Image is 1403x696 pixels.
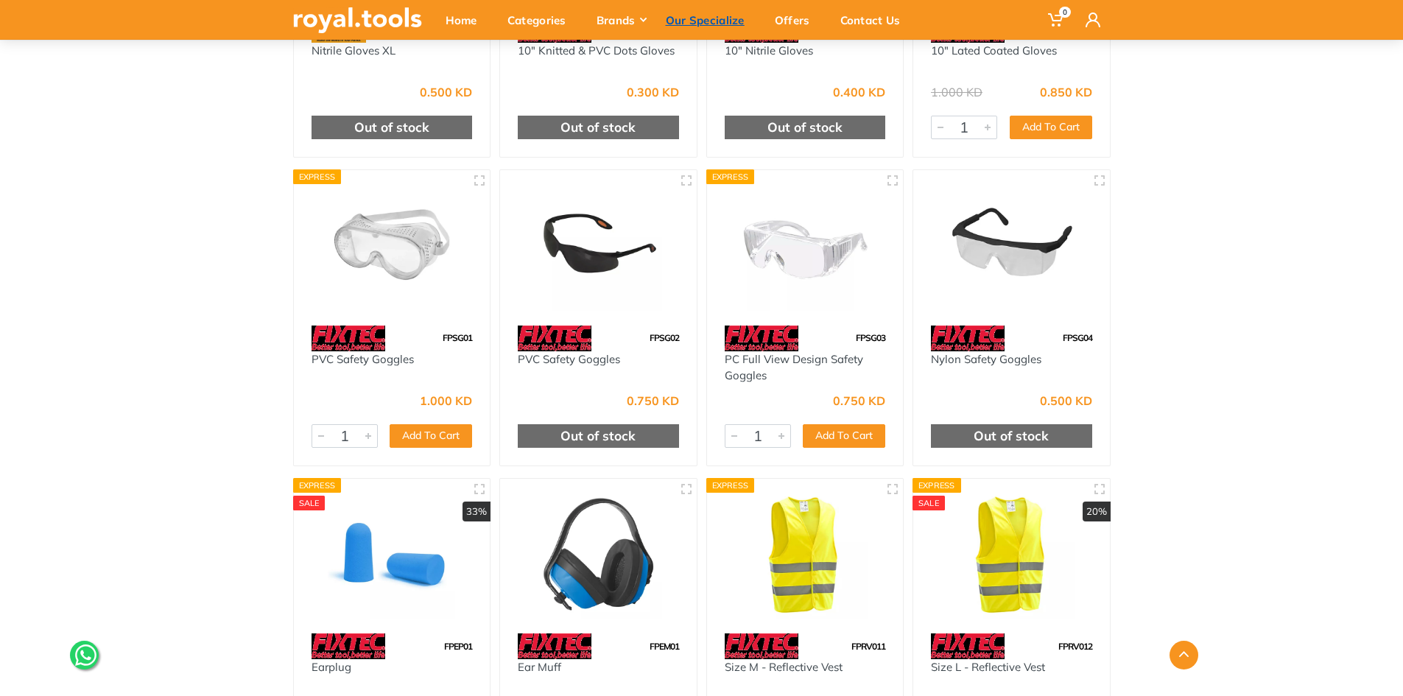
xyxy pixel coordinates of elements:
div: Express [706,478,755,493]
div: Out of stock [931,424,1092,448]
a: 10" Lated Coated Gloves [931,43,1057,57]
div: Express [706,169,755,184]
div: 0.500 KD [1040,395,1092,407]
span: FPSG02 [650,332,679,343]
div: Categories [497,4,586,35]
div: Contact Us [830,4,921,35]
a: Nitrile Gloves XL [312,43,395,57]
img: 115.webp [312,326,385,351]
div: Brands [586,4,655,35]
a: PVC Safety Goggles [312,352,414,366]
img: Royal Tools - Earplug [307,492,477,619]
span: FPSG03 [856,332,885,343]
div: 0.750 KD [833,395,885,407]
button: Add To Cart [1010,116,1092,139]
img: 115.webp [725,633,798,659]
img: 115.webp [725,326,798,351]
img: Royal Tools - PC Full View Design Safety Goggles [720,183,890,311]
div: 0.300 KD [627,86,679,98]
img: 115.webp [312,633,385,659]
div: 33% [463,502,490,522]
div: SALE [913,496,945,510]
span: FPSG01 [443,332,472,343]
div: 0.850 KD [1040,86,1092,98]
img: 115.webp [931,633,1005,659]
a: 10" Knitted & PVC Dots Gloves [518,43,675,57]
div: Our Specialize [655,4,764,35]
span: FPSG04 [1063,332,1092,343]
a: PVC Safety Goggles [518,352,620,366]
a: Nylon Safety Goggles [931,352,1041,366]
div: Out of stock [518,424,679,448]
div: Express [293,169,342,184]
img: Royal Tools - PVC Safety Goggles [513,183,683,311]
div: 1.000 KD [931,86,982,98]
img: 115.webp [518,633,591,659]
div: 1.000 KD [420,395,472,407]
div: 0.400 KD [833,86,885,98]
img: Royal Tools - PVC Safety Goggles [307,183,477,311]
div: 20% [1083,502,1111,522]
a: 10" Nitrile Gloves [725,43,813,57]
div: Express [293,478,342,493]
img: royal.tools Logo [293,7,422,33]
img: 115.webp [931,326,1005,351]
div: Offers [764,4,830,35]
div: 0.750 KD [627,395,679,407]
a: PC Full View Design Safety Goggles [725,352,863,383]
img: Royal Tools - Size M - Reflective Vest [720,492,890,619]
div: Out of stock [725,116,886,139]
div: SALE [293,496,326,510]
button: Add To Cart [803,424,885,448]
img: Royal Tools - Ear Muff [513,492,683,619]
div: Home [435,4,497,35]
img: 115.webp [518,326,591,351]
button: Add To Cart [390,424,472,448]
div: Out of stock [518,116,679,139]
span: 0 [1059,7,1071,18]
div: Express [913,478,961,493]
div: 0.500 KD [420,86,472,98]
div: Out of stock [312,116,473,139]
img: Royal Tools - Nylon Safety Goggles [926,183,1097,311]
img: Royal Tools - Size L - Reflective Vest [926,492,1097,619]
